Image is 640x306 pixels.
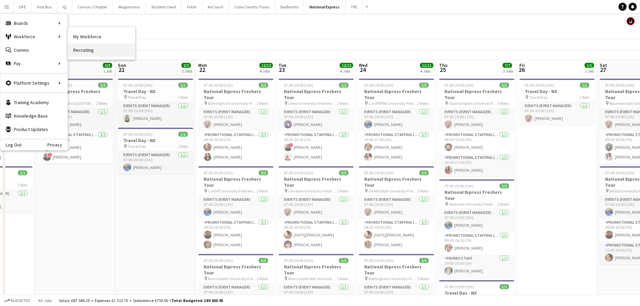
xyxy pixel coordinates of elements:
app-card-role: Promotional Staffing (Brand Ambassadors)2/209:30-16:30 (7h)[PERSON_NAME][PERSON_NAME] [198,219,273,251]
app-card-role: Events (Event Manager)1/107:00-20:00 (13h)[PERSON_NAME] [279,196,354,219]
div: 07:00-20:00 (13h)1/1Travel Day - NX Travel Day1 RoleEvents (Event Manager)1/107:00-20:00 (13h)[PE... [118,128,193,174]
span: Cardiff University Freshers Fair [208,188,257,193]
span: 1/1 [500,284,509,289]
app-card-role: Promotional Staffing (Brand Ambassadors)1/108:30-15:30 (7h)[PERSON_NAME] [439,131,514,154]
span: 1/1 [178,132,188,137]
span: Birmingham University Freshers Fair [208,101,257,106]
span: 3 Roles [417,276,429,281]
app-card-role: Promotional Staffing (Brand Ambassadors)2/209:30-16:30 (7h)[PERSON_NAME][PERSON_NAME] [198,131,273,164]
span: 2 Roles [257,276,268,281]
button: DFE [14,0,32,13]
app-job-card: 07:00-20:00 (13h)1/1Travel Day - NX Travel Day1 RoleEvents (Event Manager)1/107:00-20:00 (13h)[PE... [118,79,193,125]
span: Mon [198,62,207,68]
app-job-card: 07:00-20:00 (13h)3/3National Express Freshers Tour Freshers Festival [GEOGRAPHIC_DATA]2 RolesEven... [38,79,113,164]
a: Recruiting [68,43,135,57]
app-card-role: Events (Event Manager)1/107:00-20:00 (13h)[PERSON_NAME] [118,151,193,174]
span: De Montfort University Freshers Fair [369,188,417,193]
button: BarBurrito [275,0,304,13]
span: 3/3 [98,83,108,88]
h3: National Express Freshers Tour [38,88,113,100]
app-card-role: Events (Event Manager)1/107:00-20:00 (13h)[PERSON_NAME] [38,108,113,131]
h3: National Express Freshers Tour [439,88,514,100]
div: 3 Jobs [503,69,513,74]
div: 1 Job [585,69,594,74]
span: 3/3 [339,258,348,263]
app-card-role: Events (Event Manager)1/107:00-20:00 (13h)[PERSON_NAME] [359,108,434,131]
a: Product Updates [0,123,68,136]
span: Leeds University Freshers Fair [288,101,337,106]
span: Sat [600,62,607,68]
div: Salary £87 540.25 + Expenses £1 313.70 + Subsistence £750.00 = [59,298,223,303]
app-card-role: Promotional Staffing (Brand Ambassadors)1/110:30-17:30 (7h)[PERSON_NAME] [439,154,514,177]
span: 07:00-20:00 (13h) [204,83,233,88]
span: 07:00-20:00 (13h) [284,83,313,88]
app-job-card: 07:00-20:00 (13h)3/3National Express Freshers Tour Leicester University Freshers Fair2 RolesEvent... [279,166,354,251]
div: Boards [0,16,68,30]
div: Platform Settings [0,76,68,90]
span: ! [48,153,52,157]
h3: National Express Freshers Tour [279,176,354,188]
h3: Travel Day - NX [118,88,193,94]
button: Wagamama [113,0,146,13]
span: Travel Day [128,95,146,100]
a: Privacy [47,142,68,147]
app-card-role: Events (Event Manager)1/107:00-20:00 (13h)[PERSON_NAME] [118,102,193,125]
app-user-avatar: Tim Bodenham [627,17,635,25]
span: Manchester University Freshers Fair [208,276,257,281]
span: 07:00-20:00 (13h) [364,258,393,263]
app-card-role: Promotional Staffing (Brand Ambassadors)2/209:30-16:30 (7h)![PERSON_NAME][PERSON_NAME] [279,131,354,164]
div: 07:00-20:00 (13h)3/3National Express Freshers Tour De Montfort University Freshers Fair2 RolesEve... [359,166,434,251]
app-job-card: 07:00-20:00 (13h)3/3National Express Freshers Tour Cardiff University Freshers Fair2 RolesEvents ... [198,166,273,251]
button: Budgeted [3,297,31,304]
app-job-card: 07:00-20:00 (13h)1/1Travel Day - NX Travel Day1 RoleEvents (Event Manager)1/107:00-20:00 (13h)[PE... [519,79,595,125]
span: 3/3 [103,63,112,68]
span: 1/1 [18,170,27,175]
span: 21 [117,66,126,74]
span: 07:00-20:00 (13h) [284,170,313,175]
span: 22 [197,66,207,74]
span: Total Budgeted £89 603.95 [171,298,223,303]
app-card-role: Promotional Staffing (Brand Ambassadors)1/109:30-16:30 (7h)[PERSON_NAME] [439,232,514,255]
app-job-card: 07:00-20:00 (13h)3/3National Express Freshers Tour Southampton University Freshers Fair3 RolesEve... [439,79,514,177]
button: StudentCrowd [146,0,182,13]
button: National Express [304,0,345,13]
h3: Travel Day - NX [118,137,193,143]
h3: National Express Freshers Tour [359,264,434,276]
span: 07:00-20:00 (13h) [444,284,474,289]
button: AirCoach [202,0,229,13]
div: 1 Job [103,69,112,74]
app-card-role: Events (Event Manager)1/107:00-20:00 (13h)[PERSON_NAME] [439,209,514,232]
span: 3 Roles [498,202,509,207]
button: IQ [57,0,72,13]
h3: National Express Freshers Tour [198,176,273,188]
span: 24 [358,66,368,74]
app-job-card: 07:00-20:00 (13h)3/3National Express Freshers Tour Leeds University Freshers Fair2 RolesEvents (E... [279,79,354,164]
button: First Bus [32,0,57,13]
div: 4 Jobs [340,69,353,74]
app-job-card: 07:00-20:00 (13h)3/3National Express Freshers Tour Birmingham University Freshers Fair2 RolesEven... [198,79,273,164]
a: My Workforce [68,30,135,43]
h3: National Express Freshers Tour [439,189,514,201]
span: Wed [359,62,368,68]
span: Manchester Met University Freshers Fair [288,276,337,281]
span: 3/3 [419,83,429,88]
div: 4 Jobs [260,69,272,74]
span: 07:00-20:00 (13h) [605,83,634,88]
app-card-role: Promotional Staffing (Brand Ambassadors)2/209:30-16:30 (7h)[DATE][PERSON_NAME][PERSON_NAME] [359,219,434,251]
span: Southampton University Freshers Fair [449,101,498,106]
h3: National Express Freshers Tour [359,176,434,188]
app-card-role: Events (Event Manager)1/107:00-20:00 (13h)[PERSON_NAME] [198,196,273,219]
div: 07:00-20:00 (13h)3/3National Express Freshers Tour Swansea University Freshers Fair3 RolesEvents ... [439,179,514,277]
span: 3/3 [500,83,509,88]
span: Sun [118,62,126,68]
app-card-role: Events (Event Manager)1/107:00-20:00 (13h)[PERSON_NAME] [519,102,595,125]
span: Cardiff Met University Freshers Fair [369,101,417,106]
span: 07:00-20:00 (13h) [525,83,554,88]
span: 3/3 [259,258,268,263]
h3: Travel Day - NX [439,290,514,296]
span: 1 Role [580,95,589,100]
